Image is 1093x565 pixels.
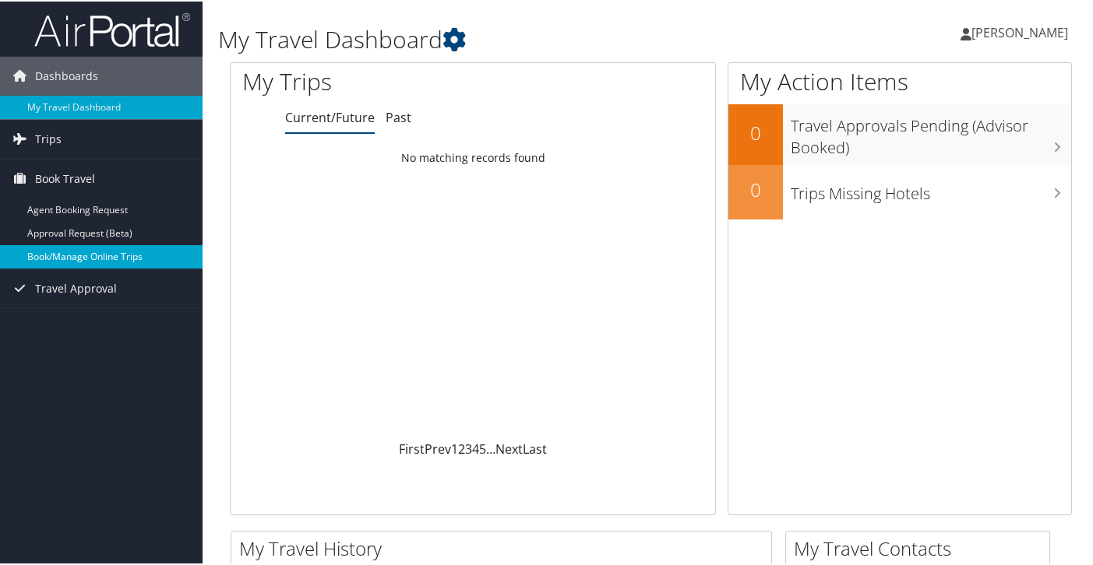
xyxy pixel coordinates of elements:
a: Current/Future [285,107,375,125]
span: Book Travel [35,158,95,197]
h1: My Trips [242,64,502,97]
h2: 0 [728,175,783,202]
span: … [486,439,495,456]
a: 0Trips Missing Hotels [728,163,1071,218]
span: Dashboards [35,55,98,94]
a: [PERSON_NAME] [961,8,1084,54]
a: First [399,439,425,456]
h3: Trips Missing Hotels [791,174,1071,203]
a: 0Travel Approvals Pending (Advisor Booked) [728,103,1071,163]
h2: 0 [728,118,783,145]
h1: My Travel Dashboard [218,22,795,54]
a: Last [523,439,547,456]
td: No matching records found [231,142,715,170]
span: [PERSON_NAME] [971,23,1068,40]
img: airportal-logo.png [34,10,190,47]
a: Next [495,439,523,456]
a: Prev [425,439,451,456]
a: Past [386,107,411,125]
h2: My Travel History [239,534,771,560]
span: Trips [35,118,62,157]
a: 4 [472,439,479,456]
a: 2 [458,439,465,456]
a: 5 [479,439,486,456]
span: Travel Approval [35,268,117,307]
h3: Travel Approvals Pending (Advisor Booked) [791,106,1071,157]
h2: My Travel Contacts [794,534,1049,560]
a: 3 [465,439,472,456]
a: 1 [451,439,458,456]
h1: My Action Items [728,64,1071,97]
